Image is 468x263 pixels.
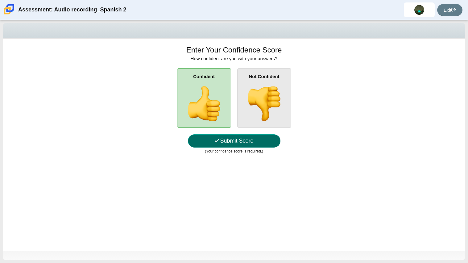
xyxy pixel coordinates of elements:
[186,45,282,55] h1: Enter Your Confidence Score
[188,134,280,148] button: Submit Score
[193,74,215,79] b: Confident
[191,56,278,61] span: How confident are you with your answers?
[246,86,282,121] img: thumbs-down.png
[249,74,279,79] b: Not Confident
[414,5,424,15] img: aaron.sanford.eVZtrS
[2,11,15,17] a: Carmen School of Science & Technology
[205,149,263,153] small: (Your confidence score is required.)
[437,4,462,16] a: Exit
[2,3,15,16] img: Carmen School of Science & Technology
[186,86,222,121] img: thumbs-up.png
[18,2,126,17] div: Assessment: Audio recording_Spanish 2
